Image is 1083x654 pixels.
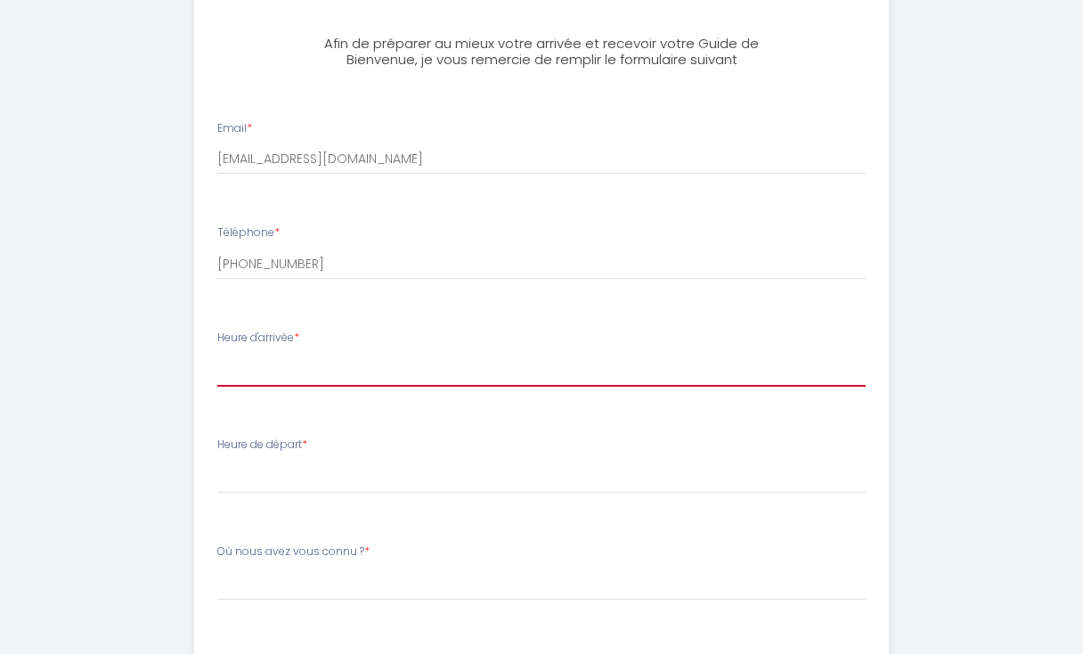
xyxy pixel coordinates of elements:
[217,544,370,560] label: Où nous avez vous connu ?
[217,225,280,241] label: Téléphone
[314,36,769,68] h3: Afin de préparer au mieux votre arrivée et recevoir votre Guide de Bienvenue, je vous remercie de...
[217,330,299,347] label: Heure d'arrivée
[217,120,252,137] label: Email
[217,437,307,454] label: Heure de départ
